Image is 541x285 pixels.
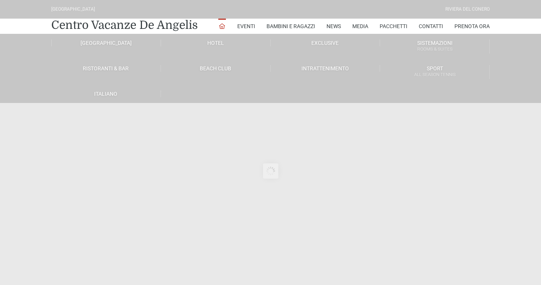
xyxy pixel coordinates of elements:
[326,19,341,34] a: News
[380,40,490,54] a: SistemazioniRooms & Suites
[380,46,489,53] small: Rooms & Suites
[51,40,161,46] a: [GEOGRAPHIC_DATA]
[271,65,380,72] a: Intrattenimento
[237,19,255,34] a: Eventi
[380,19,407,34] a: Pacchetti
[51,90,161,97] a: Italiano
[380,65,490,79] a: SportAll Season Tennis
[267,19,315,34] a: Bambini e Ragazzi
[51,6,95,13] div: [GEOGRAPHIC_DATA]
[380,71,489,78] small: All Season Tennis
[51,65,161,72] a: Ristoranti & Bar
[94,91,117,97] span: Italiano
[352,19,368,34] a: Media
[454,19,490,34] a: Prenota Ora
[419,19,443,34] a: Contatti
[51,17,198,33] a: Centro Vacanze De Angelis
[161,40,271,46] a: Hotel
[445,6,490,13] div: Riviera Del Conero
[161,65,271,72] a: Beach Club
[271,40,380,46] a: Exclusive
